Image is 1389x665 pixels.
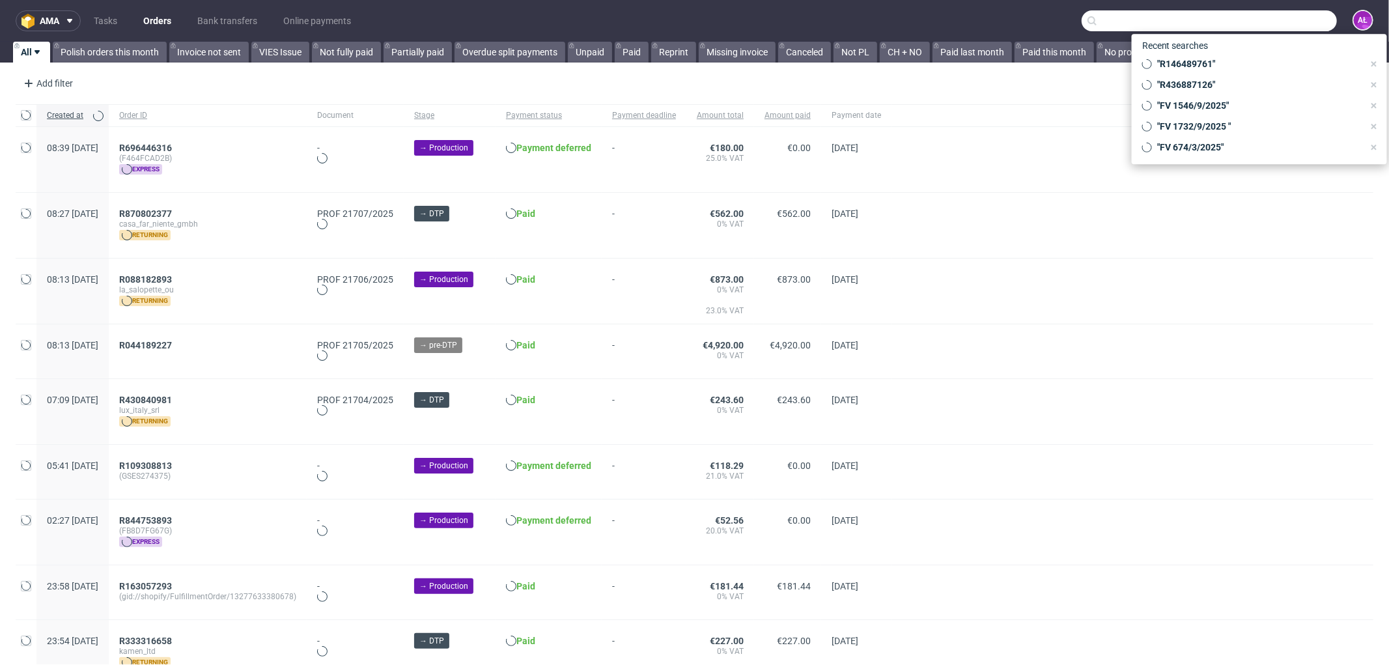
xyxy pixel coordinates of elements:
[414,110,485,121] span: Stage
[47,208,98,219] span: 08:27 [DATE]
[710,636,744,646] span: €227.00
[612,143,676,177] span: -
[47,515,98,526] span: 02:27 [DATE]
[710,460,744,471] span: €118.29
[119,515,175,526] a: R844753893
[419,460,468,472] span: → Production
[832,340,858,350] span: [DATE]
[47,395,98,405] span: 07:09 [DATE]
[832,143,858,153] span: [DATE]
[832,208,858,219] span: [DATE]
[317,110,393,121] span: Document
[119,208,175,219] a: R870802377
[697,350,744,361] span: 0% VAT
[119,581,172,591] span: R163057293
[516,208,535,219] span: Paid
[516,395,535,405] span: Paid
[770,340,811,350] span: €4,920.00
[119,471,296,481] span: (GSES274375)
[697,526,744,536] span: 20.0% VAT
[47,274,98,285] span: 08:13 [DATE]
[506,110,591,121] span: Payment status
[516,515,591,526] span: Payment deferred
[384,42,452,63] a: Partially paid
[703,340,744,350] span: €4,920.00
[1015,42,1094,63] a: Paid this month
[419,274,468,285] span: → Production
[1152,141,1364,154] span: "FV 674/3/2025"
[47,110,88,121] span: Created at
[119,515,172,526] span: R844753893
[615,42,649,63] a: Paid
[777,581,811,591] span: €181.44
[710,395,744,405] span: €243.60
[119,636,175,646] a: R333316658
[834,42,877,63] a: Not PL
[832,110,881,121] span: Payment date
[1137,35,1214,56] span: Recent searches
[40,16,59,25] span: ama
[119,340,172,350] span: R044189227
[880,42,930,63] a: CH + NO
[119,646,296,657] span: kamen_ltd
[612,395,676,429] span: -
[612,274,676,308] span: -
[697,110,744,121] span: Amount total
[612,460,676,483] span: -
[119,460,172,471] span: R109308813
[778,42,831,63] a: Canceled
[119,526,296,536] span: (FB8D7FG67G)
[787,515,811,526] span: €0.00
[317,395,393,405] a: PROF 21704/2025
[119,537,162,547] span: express
[317,274,393,285] a: PROF 21706/2025
[119,208,172,219] span: R870802377
[419,515,468,526] span: → Production
[697,471,744,481] span: 21.0% VAT
[119,274,175,285] a: R088182893
[1152,57,1364,70] span: "R146489761"
[317,581,393,604] div: -
[419,339,457,351] span: → pre-DTP
[317,636,393,658] div: -
[119,143,175,153] a: R696446316
[312,42,381,63] a: Not fully paid
[119,296,171,306] span: returning
[777,208,811,219] span: €562.00
[18,73,76,94] div: Add filter
[47,636,98,646] span: 23:54 [DATE]
[419,635,444,647] span: → DTP
[568,42,612,63] a: Unpaid
[119,219,296,229] span: casa_far_niente_gmbh
[697,305,744,326] span: 23.0% VAT
[697,591,744,602] span: 0% VAT
[697,405,744,416] span: 0% VAT
[119,153,296,163] span: (F464FCAD2B)
[697,153,744,163] span: 25.0% VAT
[516,143,591,153] span: Payment deferred
[832,395,858,405] span: [DATE]
[516,581,535,591] span: Paid
[697,285,744,305] span: 0% VAT
[516,636,535,646] span: Paid
[1152,99,1364,112] span: "FV 1546/9/2025"
[86,10,125,31] a: Tasks
[21,14,40,29] img: logo
[777,395,811,405] span: €243.60
[765,110,811,121] span: Amount paid
[787,460,811,471] span: €0.00
[710,208,744,219] span: €562.00
[419,208,444,219] span: → DTP
[119,164,162,175] span: express
[275,10,359,31] a: Online payments
[189,10,265,31] a: Bank transfers
[1152,120,1364,133] span: "FV 1732/9/2025 "
[419,142,468,154] span: → Production
[933,42,1012,63] a: Paid last month
[419,580,468,592] span: → Production
[710,143,744,153] span: €180.00
[47,460,98,471] span: 05:41 [DATE]
[119,110,296,121] span: Order ID
[135,10,179,31] a: Orders
[612,581,676,604] span: -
